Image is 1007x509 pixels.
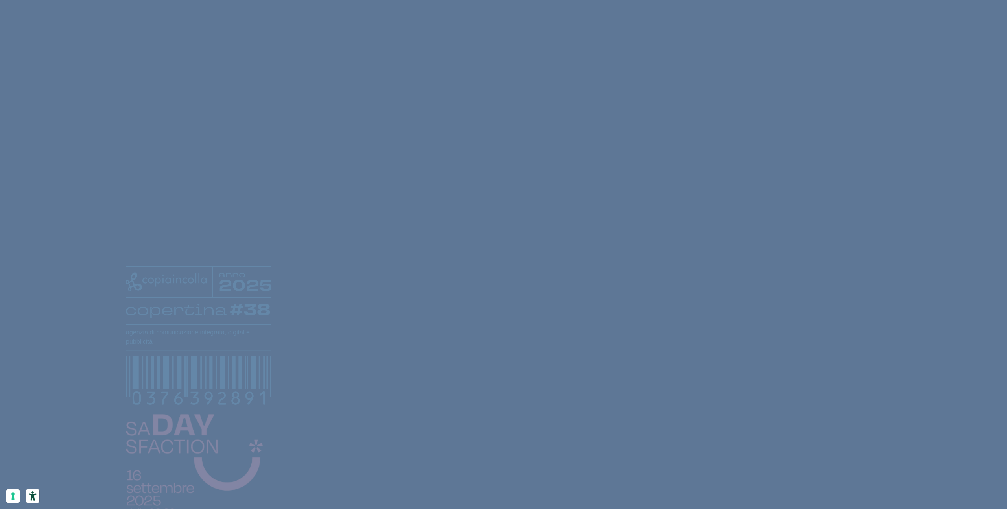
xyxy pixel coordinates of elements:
tspan: 2025 [219,275,272,296]
tspan: #38 [230,299,271,321]
button: Le tue preferenze relative al consenso per le tecnologie di tracciamento [6,489,20,503]
button: Strumenti di accessibilità [26,489,39,503]
tspan: anno [219,268,245,279]
tspan: copertina [125,300,227,320]
h1: agenzia di comunicazione integrata, digital e pubblicità [126,328,271,347]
